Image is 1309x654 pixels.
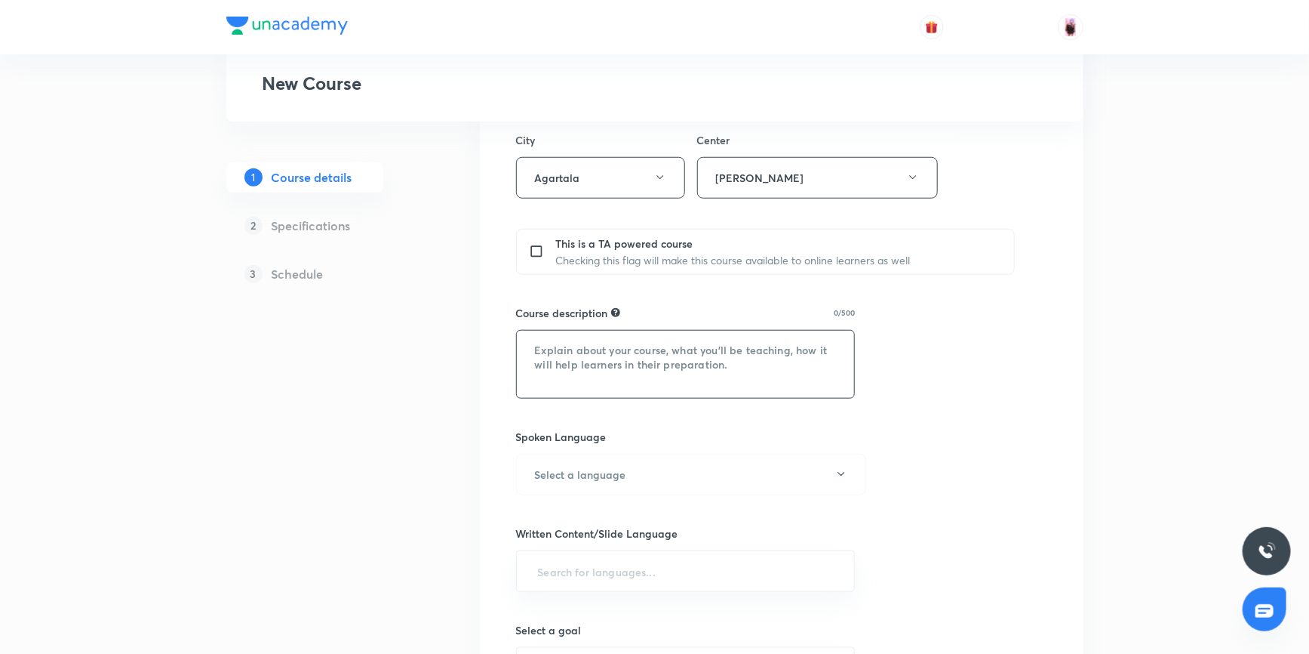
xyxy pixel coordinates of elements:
h3: New Course [263,72,362,94]
p: This is a TA powered course [556,236,911,251]
img: ttu [1258,542,1276,560]
h5: Schedule [272,265,324,283]
h6: Written Content/Slide Language [516,526,856,541]
h5: Specifications [272,217,351,235]
button: Agartala [516,157,685,199]
p: 1 [244,168,263,187]
h5: Course details [272,168,352,187]
button: Open [846,569,849,572]
p: 3 [244,265,263,283]
h6: Select a language [535,467,626,483]
div: Explain about your course, what you’ll be teaching, how it will help learners in their preparation. [611,306,620,319]
p: 2 [244,217,263,235]
h6: Course description [516,305,608,321]
h6: Center [697,132,730,148]
h6: Select a goal [516,622,856,638]
h6: City [516,132,536,148]
img: Baishali Das [1058,14,1083,40]
p: 0/500 [834,309,855,316]
img: Company Logo [226,17,348,35]
p: Checking this flag will make this course available to online learners as well [556,252,911,268]
h6: Spoken Language [516,429,607,445]
input: Search for languages... [535,557,837,585]
button: Select a language [516,454,866,495]
a: Company Logo [226,17,348,39]
img: avatar [925,20,939,34]
button: [PERSON_NAME] [697,157,938,199]
button: avatar [920,15,944,39]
